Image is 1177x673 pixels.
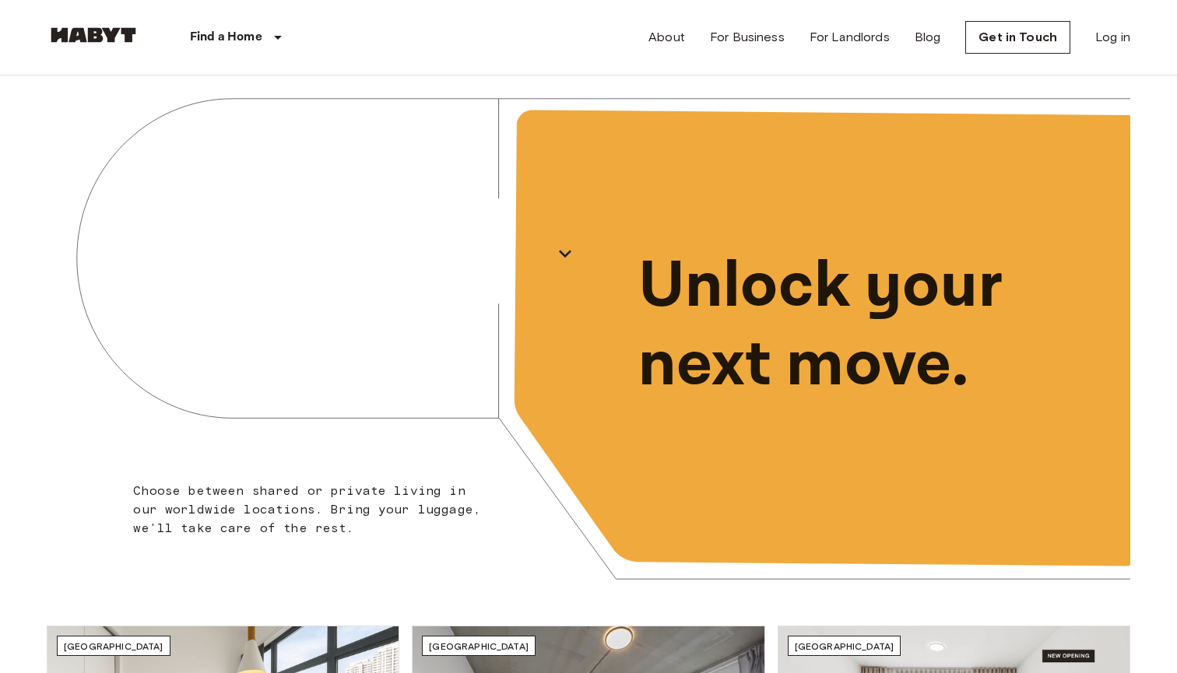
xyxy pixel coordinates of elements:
a: Log in [1095,28,1130,47]
span: [GEOGRAPHIC_DATA] [64,640,163,652]
span: [GEOGRAPHIC_DATA] [429,640,529,652]
a: For Landlords [810,28,890,47]
a: For Business [710,28,785,47]
a: Get in Touch [965,21,1070,54]
p: Choose between shared or private living in our worldwide locations. Bring your luggage, we'll tak... [133,482,490,538]
a: Blog [915,28,941,47]
p: Unlock your next move. [638,247,1105,405]
img: Habyt [47,27,140,43]
span: [GEOGRAPHIC_DATA] [795,640,894,652]
a: About [648,28,685,47]
p: Find a Home [190,28,262,47]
